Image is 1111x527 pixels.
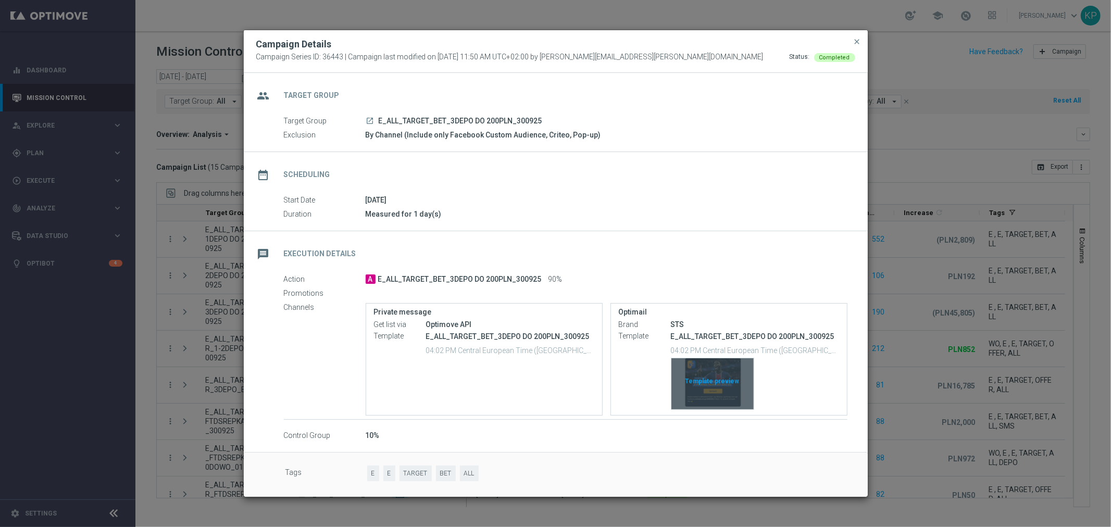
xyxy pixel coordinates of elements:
span: E_ALL_TARGET_BET_3DEPO DO 200PLN_300925 [378,275,542,284]
span: close [853,37,862,46]
label: Action [284,275,366,284]
label: Template [619,332,671,341]
span: E_ALL_TARGET_BET_3DEPO DO 200PLN_300925 [379,117,542,126]
i: date_range [254,166,273,184]
button: Template preview [671,358,754,410]
div: Template preview [671,358,754,409]
p: E_ALL_TARGET_BET_3DEPO DO 200PLN_300925 [426,332,594,341]
span: E [367,466,379,482]
label: Get list via [374,320,426,330]
span: 90% [548,275,563,284]
span: A [366,274,376,284]
span: Completed [819,54,850,61]
i: group [254,86,273,105]
span: E [383,466,395,482]
div: 10% [366,430,847,441]
h2: Scheduling [284,170,330,180]
label: Duration [284,210,366,219]
div: Optimove API [426,319,594,330]
label: Control Group [284,431,366,441]
label: Private message [374,308,594,317]
div: Measured for 1 day(s) [366,209,847,219]
i: message [254,245,273,263]
label: Template [374,332,426,341]
span: ALL [460,466,479,482]
label: Brand [619,320,671,330]
label: Exclusion [284,131,366,140]
label: Promotions [284,289,366,298]
p: E_ALL_TARGET_BET_3DEPO DO 200PLN_300925 [671,332,839,341]
div: STS [671,319,839,330]
a: launch [366,117,375,126]
h2: Target Group [284,91,340,101]
span: TARGET [400,466,432,482]
span: Campaign Series ID: 36443 | Campaign last modified on [DATE] 11:50 AM UTC+02:00 by [PERSON_NAME][... [256,53,764,62]
label: Channels [284,303,366,312]
div: By Channel (Include only Facebook Custom Audience, Criteo, Pop-up) [366,130,847,140]
p: 04:02 PM Central European Time (Warsaw) (UTC +02:00) [426,345,594,355]
label: Tags [285,466,367,482]
i: launch [366,117,375,125]
label: Optimail [619,308,839,317]
h2: Campaign Details [256,38,332,51]
colored-tag: Completed [814,53,855,61]
label: Start Date [284,196,366,205]
span: BET [436,466,456,482]
label: Target Group [284,117,366,126]
p: 04:02 PM Central European Time ([GEOGRAPHIC_DATA]) (UTC +02:00) [671,345,839,355]
h2: Execution Details [284,249,356,259]
div: Status: [790,53,810,62]
div: [DATE] [366,195,847,205]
